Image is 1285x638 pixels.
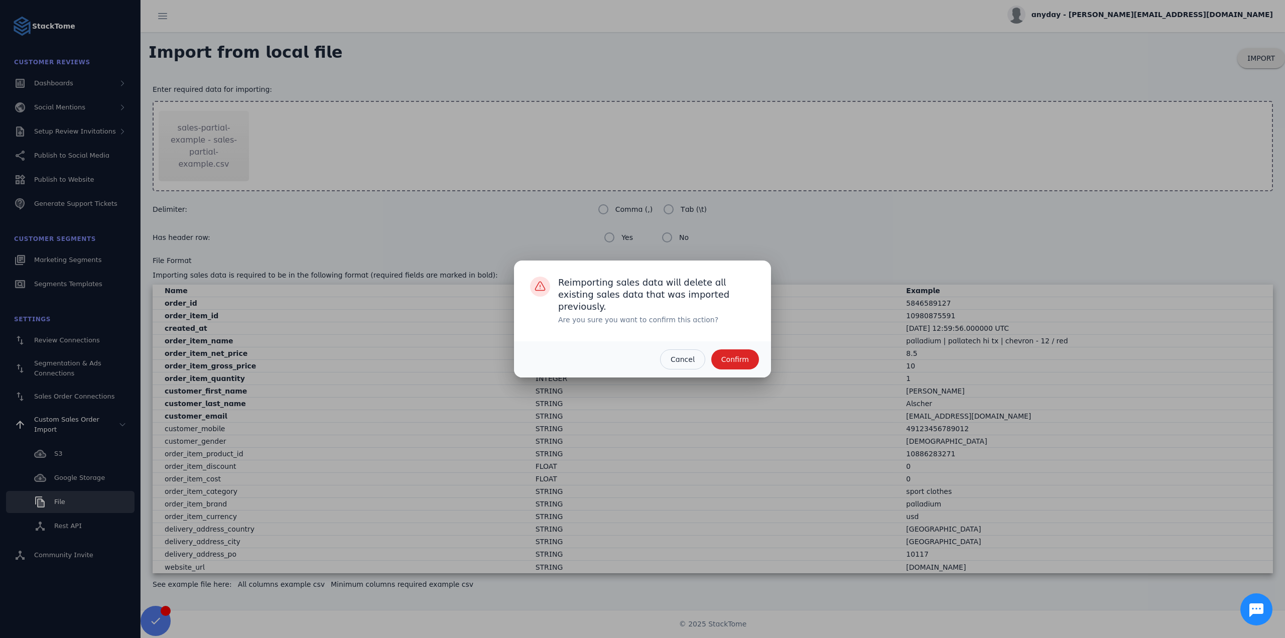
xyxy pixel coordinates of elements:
button: Confirm [711,349,759,369]
div: Are you sure you want to confirm this action? [558,315,718,325]
span: Confirm [721,356,749,363]
div: Reimporting sales data will delete all existing sales data that was imported previously. [558,277,739,313]
span: Cancel [671,356,695,363]
button: Cancel [660,349,705,369]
